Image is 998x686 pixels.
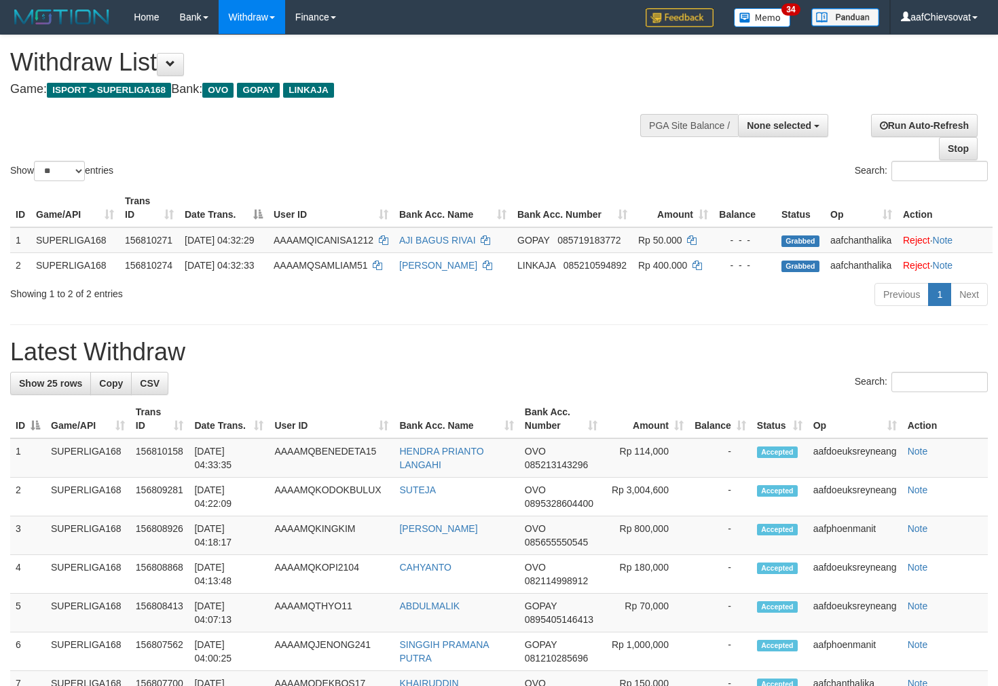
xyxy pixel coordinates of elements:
div: - - - [719,259,771,272]
td: · [898,252,993,278]
td: SUPERLIGA168 [31,252,119,278]
a: Note [933,235,953,246]
th: User ID: activate to sort column ascending [269,400,394,438]
img: Feedback.jpg [646,8,714,27]
span: Accepted [757,524,798,535]
button: None selected [738,114,828,137]
th: Status [776,189,825,227]
span: 34 [781,3,800,16]
a: [PERSON_NAME] [399,523,477,534]
a: CSV [131,372,168,395]
span: Rp 400.000 [638,260,687,271]
th: ID: activate to sort column descending [10,400,45,438]
span: ISPORT > SUPERLIGA168 [47,83,171,98]
td: 6 [10,632,45,671]
span: GOPAY [525,601,557,611]
a: 1 [928,283,951,306]
a: SINGGIH PRAMANA PUTRA [399,639,488,664]
a: ABDULMALIK [399,601,460,611]
td: Rp 70,000 [603,594,689,632]
a: Show 25 rows [10,372,91,395]
td: AAAAMQTHYO11 [269,594,394,632]
span: Copy 0895328604400 to clipboard [525,498,593,509]
span: GOPAY [517,235,549,246]
h4: Game: Bank: [10,83,652,96]
span: OVO [525,484,546,495]
span: GOPAY [237,83,280,98]
th: Action [902,400,988,438]
span: Copy 081210285696 to clipboard [525,653,588,664]
th: Bank Acc. Name: activate to sort column ascending [394,189,512,227]
div: Showing 1 to 2 of 2 entries [10,282,406,301]
div: - - - [719,233,771,247]
th: Date Trans.: activate to sort column descending [179,189,268,227]
th: Action [898,189,993,227]
th: Game/API: activate to sort column ascending [31,189,119,227]
th: Amount: activate to sort column ascending [603,400,689,438]
td: - [689,632,752,671]
a: Note [908,523,928,534]
a: Note [908,446,928,457]
td: Rp 114,000 [603,438,689,478]
td: SUPERLIGA168 [45,516,130,555]
span: Accepted [757,640,798,651]
td: 1 [10,227,31,253]
td: AAAAMQKODOKBULUX [269,478,394,516]
span: Copy [99,378,123,389]
span: Accepted [757,446,798,458]
td: 5 [10,594,45,632]
td: - [689,594,752,632]
td: [DATE] 04:22:09 [189,478,269,516]
span: 156810274 [125,260,172,271]
th: Trans ID: activate to sort column ascending [130,400,189,438]
td: - [689,516,752,555]
span: Accepted [757,601,798,613]
td: Rp 800,000 [603,516,689,555]
a: Note [908,639,928,650]
span: Copy 0895405146413 to clipboard [525,614,593,625]
span: None selected [747,120,811,131]
th: Status: activate to sort column ascending [752,400,808,438]
span: AAAAMQICANISA1212 [274,235,373,246]
td: Rp 180,000 [603,555,689,594]
td: SUPERLIGA168 [31,227,119,253]
td: aafphoenmanit [808,632,902,671]
label: Show entries [10,161,113,181]
input: Search: [891,161,988,181]
td: 156808413 [130,594,189,632]
a: Note [908,484,928,495]
td: 4 [10,555,45,594]
td: aafchanthalika [825,252,898,278]
div: PGA Site Balance / [640,114,738,137]
td: AAAAMQKOPI2104 [269,555,394,594]
label: Search: [855,161,988,181]
span: Copy 085719183772 to clipboard [557,235,621,246]
img: Button%20Memo.svg [734,8,791,27]
span: OVO [525,562,546,573]
td: aafchanthalika [825,227,898,253]
td: · [898,227,993,253]
td: [DATE] 04:00:25 [189,632,269,671]
span: Accepted [757,485,798,497]
a: Copy [90,372,132,395]
td: 156808926 [130,516,189,555]
a: Stop [939,137,978,160]
th: Trans ID: activate to sort column ascending [119,189,179,227]
span: CSV [140,378,160,389]
span: Rp 50.000 [638,235,682,246]
td: [DATE] 04:33:35 [189,438,269,478]
select: Showentries [34,161,85,181]
span: GOPAY [525,639,557,650]
td: 156807562 [130,632,189,671]
td: 156809281 [130,478,189,516]
a: Reject [903,260,930,271]
span: Accepted [757,563,798,574]
span: LINKAJA [517,260,555,271]
a: HENDRA PRIANTO LANGAHI [399,446,483,470]
span: Show 25 rows [19,378,82,389]
td: 2 [10,252,31,278]
th: Amount: activate to sort column ascending [633,189,714,227]
td: [DATE] 04:18:17 [189,516,269,555]
td: AAAAMQJENONG241 [269,632,394,671]
td: - [689,438,752,478]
